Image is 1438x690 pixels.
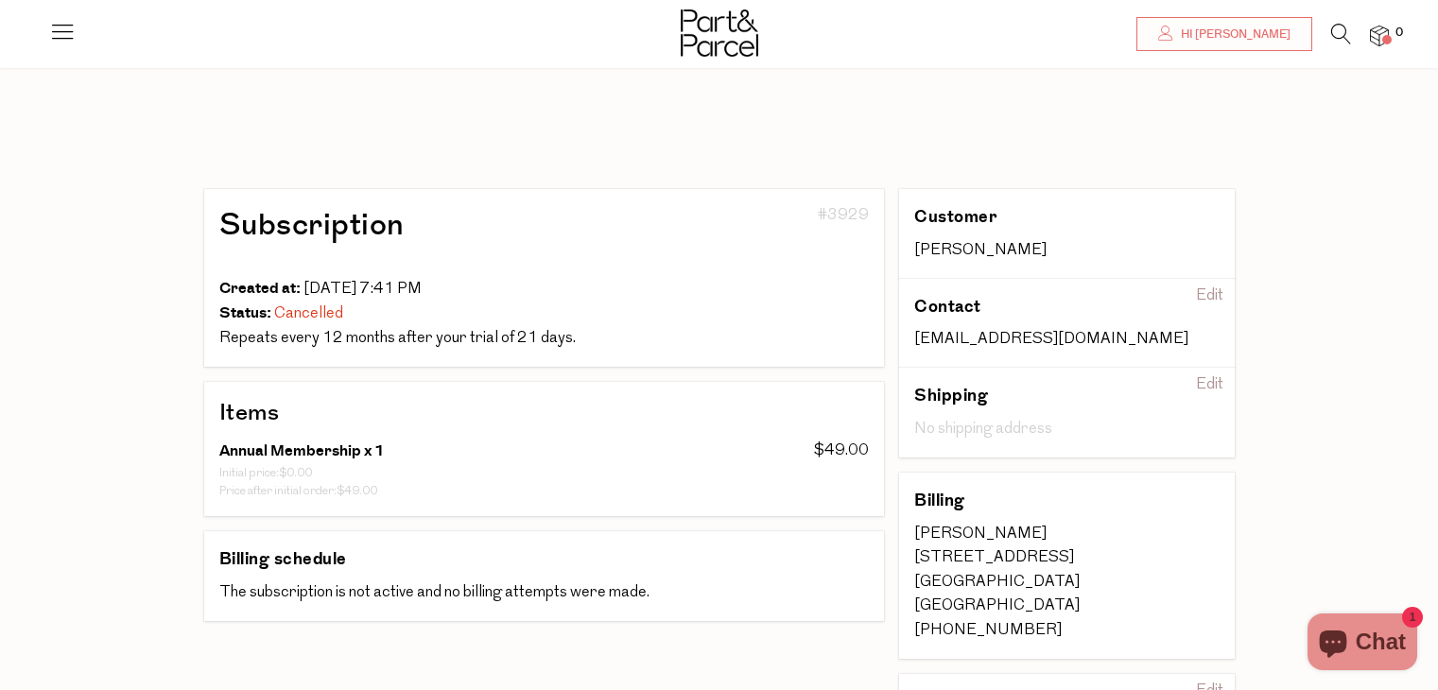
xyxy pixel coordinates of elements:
div: . [219,327,870,352]
span: [PERSON_NAME] [914,243,1047,258]
div: Edit [1188,282,1231,312]
img: Part&Parcel [681,9,758,57]
a: 0 [1370,26,1389,45]
h3: Shipping [914,383,1158,409]
span: Annual Membership [219,440,361,462]
div: [GEOGRAPHIC_DATA] [914,571,1220,595]
span: 1 [374,440,385,462]
span: Initial price [219,468,276,479]
h3: Billing [914,488,1158,514]
span: 21 days [322,331,573,346]
span: Created at: [219,277,301,300]
a: Hi [PERSON_NAME] [1136,17,1312,51]
span: Cancelled [274,306,343,321]
div: No shipping address [914,418,1220,442]
h3: Contact [914,294,1158,320]
div: Edit [1188,371,1231,401]
span: Repeats every [219,331,320,346]
span: 0 [1391,25,1408,42]
span: [DATE] 7:41 PM [303,282,422,297]
span: The subscription is not active and no billing attempts were made. [219,585,650,600]
div: [STREET_ADDRESS] [914,546,1220,571]
h2: Items [219,397,870,429]
span: $49.00 [337,486,377,497]
span: $0.00 [279,468,312,479]
div: #3929 [661,204,869,277]
div: [PERSON_NAME] [914,523,1220,547]
div: [GEOGRAPHIC_DATA] [914,595,1220,619]
span: x [364,440,372,462]
span: Status: [219,302,271,324]
div: [PHONE_NUMBER] [914,619,1220,644]
span: $49.00 [814,443,869,458]
inbox-online-store-chat: Shopify online store chat [1302,613,1423,675]
h3: Billing schedule [219,546,347,573]
span: [EMAIL_ADDRESS][DOMAIN_NAME] [914,332,1188,347]
div: : [219,465,648,483]
h1: Subscription [219,204,647,247]
span: Hi [PERSON_NAME] [1176,26,1291,43]
span: Price after initial order [219,486,334,497]
h3: Customer [914,204,1158,231]
div: : [219,483,648,501]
